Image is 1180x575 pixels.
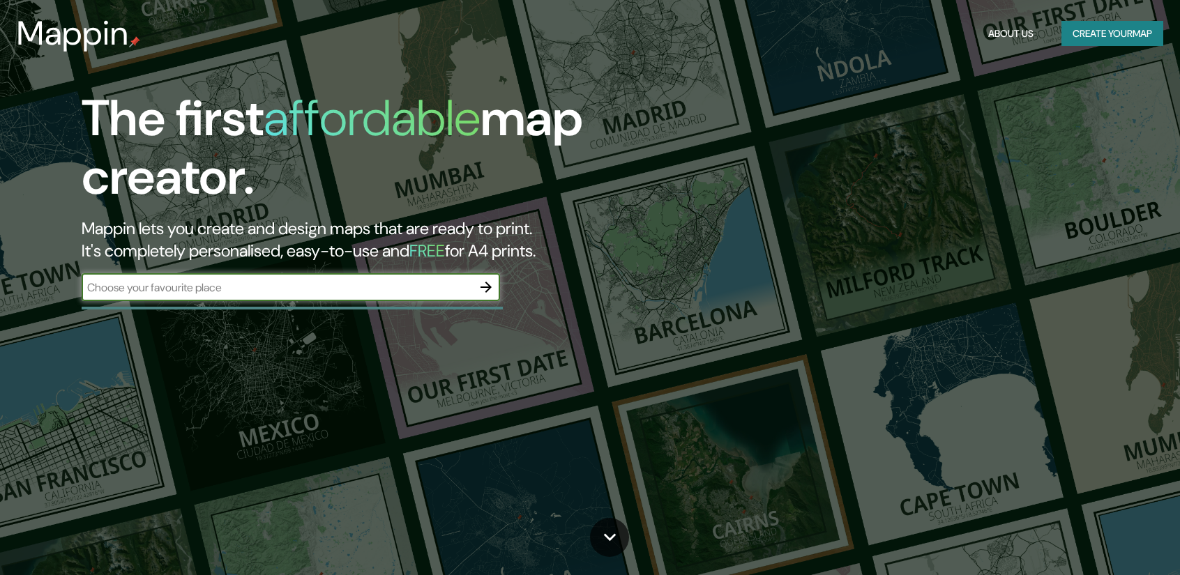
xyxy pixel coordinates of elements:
[409,240,445,261] h5: FREE
[82,279,472,296] input: Choose your favourite place
[264,86,481,151] h1: affordable
[17,14,129,53] h3: Mappin
[82,217,672,262] h2: Mappin lets you create and design maps that are ready to print. It's completely personalised, eas...
[82,89,672,217] h1: The first map creator.
[983,21,1039,47] button: About Us
[1061,21,1163,47] button: Create yourmap
[129,36,140,47] img: mappin-pin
